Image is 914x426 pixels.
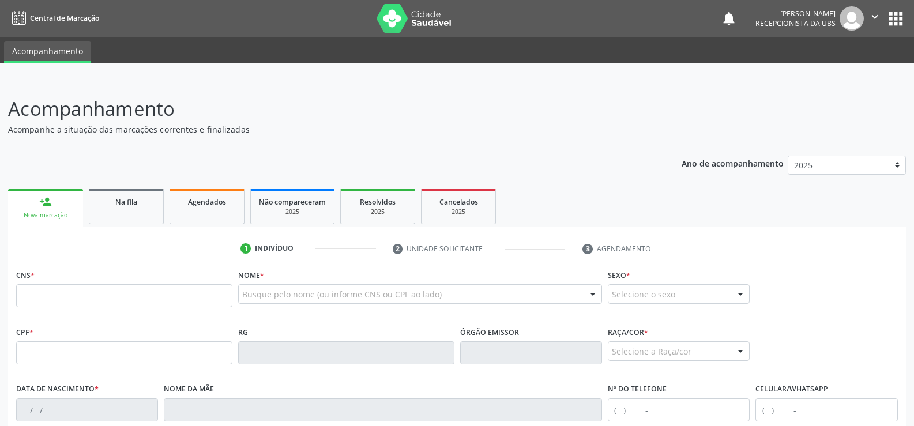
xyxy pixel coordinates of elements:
[868,10,881,23] i: 
[16,211,75,220] div: Nova marcação
[8,9,99,28] a: Central de Marcação
[608,380,667,398] label: Nº do Telefone
[259,197,326,207] span: Não compareceram
[8,95,637,123] p: Acompanhamento
[439,197,478,207] span: Cancelados
[188,197,226,207] span: Agendados
[612,288,675,300] span: Selecione o sexo
[164,380,214,398] label: Nome da mãe
[460,323,519,341] label: Órgão emissor
[608,398,750,421] input: (__) _____-_____
[16,266,35,284] label: CNS
[4,41,91,63] a: Acompanhamento
[242,288,442,300] span: Busque pelo nome (ou informe CNS ou CPF ao lado)
[840,6,864,31] img: img
[8,123,637,135] p: Acompanhe a situação das marcações correntes e finalizadas
[349,208,407,216] div: 2025
[755,18,836,28] span: Recepcionista da UBS
[608,323,648,341] label: Raça/cor
[259,208,326,216] div: 2025
[755,9,836,18] div: [PERSON_NAME]
[16,380,99,398] label: Data de nascimento
[682,156,784,170] p: Ano de acompanhamento
[360,197,396,207] span: Resolvidos
[755,398,897,421] input: (__) _____-_____
[238,323,248,341] label: RG
[238,266,264,284] label: Nome
[115,197,137,207] span: Na fila
[430,208,487,216] div: 2025
[755,380,828,398] label: Celular/WhatsApp
[30,13,99,23] span: Central de Marcação
[864,6,886,31] button: 
[255,243,294,254] div: Indivíduo
[612,345,691,357] span: Selecione a Raça/cor
[16,323,33,341] label: CPF
[240,243,251,254] div: 1
[39,195,52,208] div: person_add
[721,10,737,27] button: notifications
[886,9,906,29] button: apps
[16,398,158,421] input: __/__/____
[608,266,630,284] label: Sexo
